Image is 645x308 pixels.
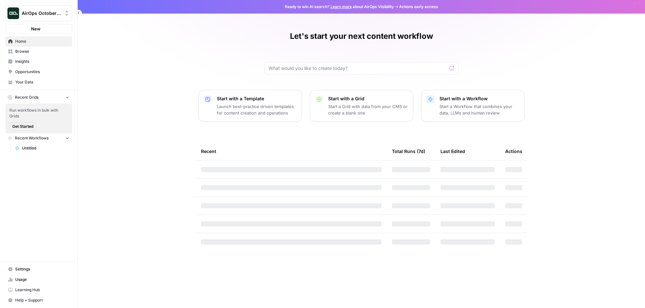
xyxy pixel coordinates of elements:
a: Home [5,36,72,47]
button: Start with a GridStart a Grid with data from your CMS or create a blank one [310,90,413,122]
span: Recent Grids [15,94,39,100]
p: Start a Grid with data from your CMS or create a blank one [328,103,408,116]
a: Usage [5,274,72,285]
span: Browse [15,49,69,54]
span: Recent Workflows [15,135,49,141]
a: Opportunities [5,67,72,77]
span: Help + Support [15,297,69,303]
span: Run workflows in bulk with Grids [9,107,68,119]
a: Untitled [12,143,72,153]
button: Recent Workflows [5,133,72,143]
button: New [5,24,72,34]
img: AirOps October Cohort Logo [7,7,19,19]
span: AirOps October Cohort [22,10,61,16]
h1: Let's start your next content workflow [290,31,433,41]
span: Untitled [22,145,69,151]
span: Home [15,38,69,44]
div: Last Edited [440,142,465,160]
button: Help + Support [5,295,72,305]
div: Total Runs (7d) [392,142,425,160]
a: Your Data [5,77,72,87]
span: Ready to win AI search? about AirOps Visibility [285,4,394,10]
button: Workspace: AirOps October Cohort [5,5,72,21]
div: Recent [201,142,382,160]
span: Settings [15,266,69,272]
input: What would you like to create today? [269,65,447,71]
p: Launch best-practice driven templates for content creation and operations [217,103,296,116]
button: Start with a WorkflowStart a Workflow that combines your data, LLMs and human review [421,90,525,122]
p: Start a Workflow that combines your data, LLMs and human review [439,103,519,116]
button: Start with a TemplateLaunch best-practice driven templates for content creation and operations [198,90,302,122]
p: Start with a Grid [328,95,408,102]
a: Learning Hub [5,285,72,295]
p: Start with a Workflow [439,95,519,102]
span: Learning Hub [15,287,69,293]
span: Usage [15,277,69,282]
span: Get Started [12,124,33,129]
span: New [31,26,40,32]
button: Get Started [9,122,36,131]
a: Insights [5,56,72,67]
a: Settings [5,264,72,274]
button: Recent Grids [5,93,72,102]
span: Actions early access [399,4,438,10]
span: Insights [15,59,69,64]
p: Start with a Template [217,95,296,102]
div: Actions [505,142,522,160]
a: Learn more [330,4,352,9]
span: Opportunities [15,69,69,75]
span: Your Data [15,79,69,85]
a: Browse [5,46,72,57]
